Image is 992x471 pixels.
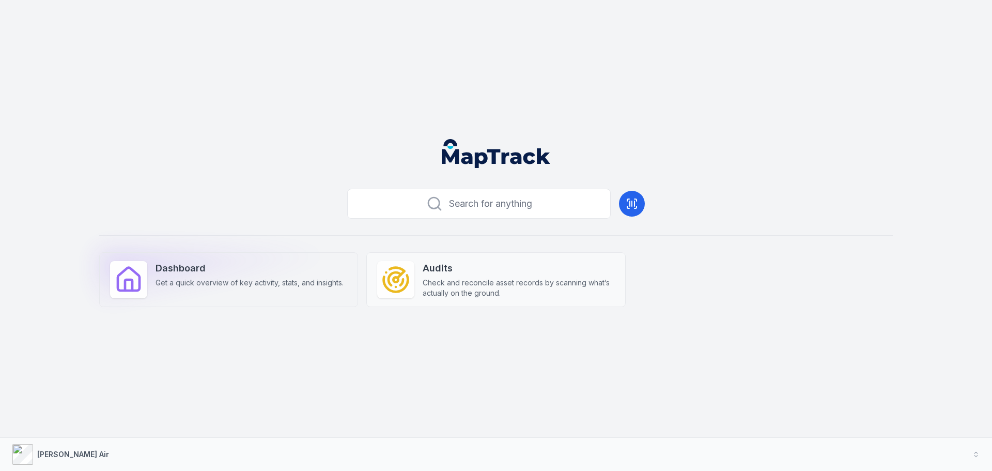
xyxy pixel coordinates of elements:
[423,278,614,298] span: Check and reconcile asset records by scanning what’s actually on the ground.
[423,261,614,276] strong: Audits
[425,139,567,168] nav: Global
[37,450,109,459] strong: [PERSON_NAME] Air
[99,252,358,307] a: DashboardGet a quick overview of key activity, stats, and insights.
[449,196,532,211] span: Search for anything
[156,278,344,288] span: Get a quick overview of key activity, stats, and insights.
[366,252,625,307] a: AuditsCheck and reconcile asset records by scanning what’s actually on the ground.
[347,189,611,219] button: Search for anything
[156,261,344,276] strong: Dashboard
